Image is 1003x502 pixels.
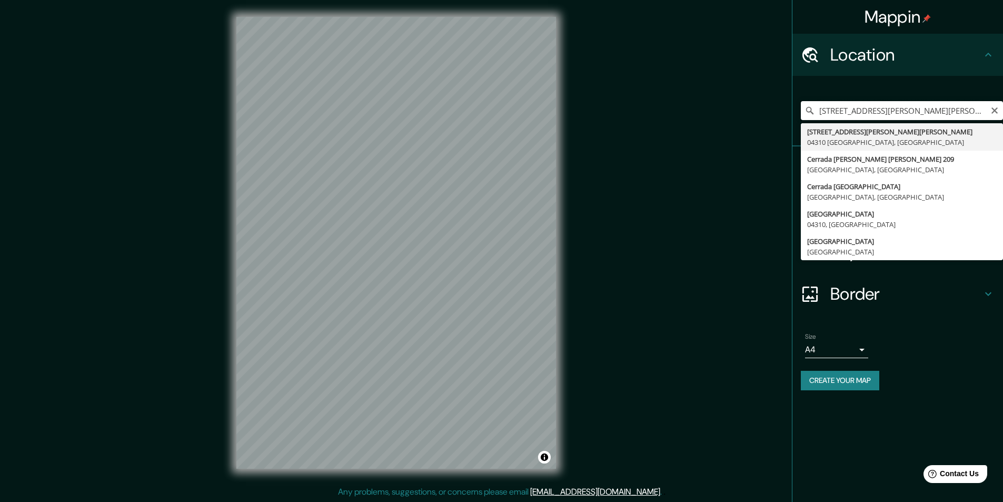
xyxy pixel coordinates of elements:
div: Layout [792,231,1003,273]
label: Size [805,332,816,341]
div: [GEOGRAPHIC_DATA] [807,209,997,219]
div: [GEOGRAPHIC_DATA], [GEOGRAPHIC_DATA] [807,192,997,202]
h4: Border [830,283,982,304]
div: [GEOGRAPHIC_DATA] [807,236,997,247]
button: Create your map [801,371,879,390]
div: Style [792,189,1003,231]
input: Pick your city or area [801,101,1003,120]
h4: Layout [830,241,982,262]
div: Cerrada [GEOGRAPHIC_DATA] [807,181,997,192]
div: Border [792,273,1003,315]
h4: Mappin [865,6,931,27]
div: Cerrada [PERSON_NAME] [PERSON_NAME] 209 [807,154,997,164]
button: Toggle attribution [538,451,551,464]
a: [EMAIL_ADDRESS][DOMAIN_NAME] [530,486,660,497]
div: [GEOGRAPHIC_DATA], [GEOGRAPHIC_DATA] [807,164,997,175]
div: [GEOGRAPHIC_DATA] [807,247,997,257]
h4: Location [830,44,982,65]
div: A4 [805,341,868,358]
div: 04310 [GEOGRAPHIC_DATA], [GEOGRAPHIC_DATA] [807,137,997,147]
button: Clear [990,105,999,115]
iframe: Help widget launcher [909,461,991,490]
div: . [663,486,666,498]
div: [STREET_ADDRESS][PERSON_NAME][PERSON_NAME] [807,126,997,137]
p: Any problems, suggestions, or concerns please email . [338,486,662,498]
canvas: Map [236,17,556,469]
div: 04310, [GEOGRAPHIC_DATA] [807,219,997,230]
div: . [662,486,663,498]
div: Pins [792,146,1003,189]
img: pin-icon.png [922,14,931,23]
div: Location [792,34,1003,76]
